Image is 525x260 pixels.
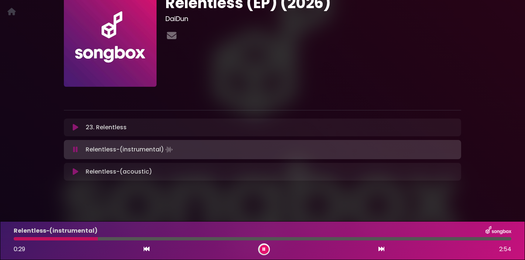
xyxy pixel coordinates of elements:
img: waveform4.gif [164,144,174,155]
p: Relentless-(instrumental) [86,144,174,155]
p: 23. Relentless [86,123,127,132]
h3: DaiDun [165,15,461,23]
p: Relentless-(acoustic) [86,167,152,176]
